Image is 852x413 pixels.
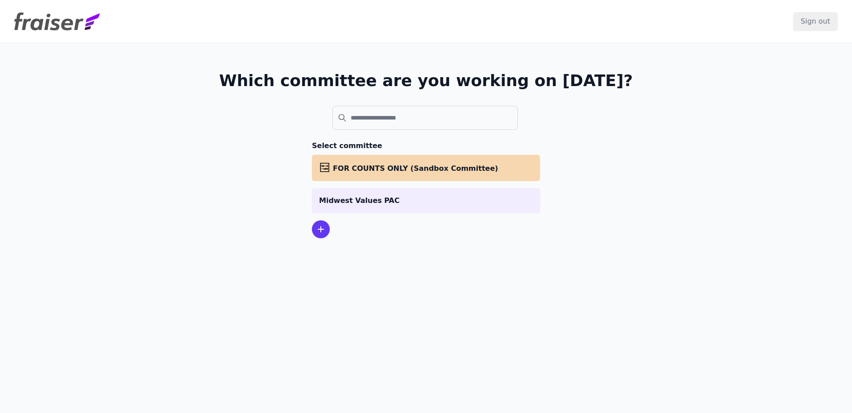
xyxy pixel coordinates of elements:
p: Midwest Values PAC [319,195,533,206]
a: FOR COUNTS ONLY (Sandbox Committee) [312,155,540,181]
input: Sign out [793,12,838,31]
h3: Select committee [312,140,540,151]
h1: Which committee are you working on [DATE]? [219,72,633,90]
img: Fraiser Logo [14,12,100,30]
a: Midwest Values PAC [312,188,540,213]
span: FOR COUNTS ONLY (Sandbox Committee) [333,164,498,173]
